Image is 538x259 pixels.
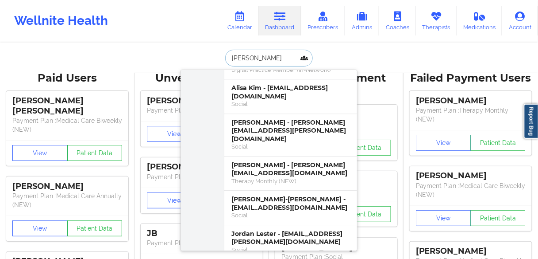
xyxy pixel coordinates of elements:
[379,6,416,35] a: Coaches
[416,135,471,151] button: View
[502,6,538,35] a: Account
[12,145,68,161] button: View
[6,71,128,85] div: Paid Users
[410,71,532,85] div: Failed Payment Users
[231,177,350,185] div: Therapy Monthly (NEW)
[416,106,526,124] p: Payment Plan : Therapy Monthly (NEW)
[416,96,526,106] div: [PERSON_NAME]
[12,181,122,192] div: [PERSON_NAME]
[221,6,259,35] a: Calendar
[416,181,526,199] p: Payment Plan : Medical Care Biweekly (NEW)
[147,239,257,247] p: Payment Plan : Unmatched Plan
[147,228,257,239] div: JB
[471,210,526,226] button: Patient Data
[147,162,257,172] div: [PERSON_NAME]
[231,84,350,100] div: Alisa Kim - [EMAIL_ADDRESS][DOMAIN_NAME]
[416,6,457,35] a: Therapists
[336,140,392,156] button: Patient Data
[147,96,257,106] div: [PERSON_NAME]
[301,6,345,35] a: Prescribers
[231,66,350,74] div: Digital Practice Member (In-Network)
[141,71,263,85] div: Unverified Users
[231,118,350,143] div: [PERSON_NAME] - [PERSON_NAME][EMAIL_ADDRESS][PERSON_NAME][DOMAIN_NAME]
[259,6,301,35] a: Dashboard
[231,195,350,212] div: [PERSON_NAME]-[PERSON_NAME] - [EMAIL_ADDRESS][DOMAIN_NAME]
[12,192,122,209] p: Payment Plan : Medical Care Annually (NEW)
[231,161,350,177] div: [PERSON_NAME] - [PERSON_NAME][EMAIL_ADDRESS][DOMAIN_NAME]
[471,135,526,151] button: Patient Data
[147,173,257,181] p: Payment Plan : Unmatched Plan
[457,6,503,35] a: Medications
[147,126,202,142] button: View
[12,96,122,116] div: [PERSON_NAME] [PERSON_NAME]
[67,145,123,161] button: Patient Data
[345,6,379,35] a: Admins
[231,143,350,150] div: Social
[524,104,538,139] a: Report Bug
[416,171,526,181] div: [PERSON_NAME]
[231,246,350,254] div: Social
[67,220,123,236] button: Patient Data
[336,206,392,222] button: Patient Data
[147,192,202,208] button: View
[147,106,257,115] p: Payment Plan : Unmatched Plan
[231,230,350,246] div: Jordan Lester - [EMAIL_ADDRESS][PERSON_NAME][DOMAIN_NAME]
[231,212,350,219] div: Social
[12,220,68,236] button: View
[12,116,122,134] p: Payment Plan : Medical Care Biweekly (NEW)
[416,210,471,226] button: View
[416,246,526,256] div: [PERSON_NAME]
[231,100,350,108] div: Social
